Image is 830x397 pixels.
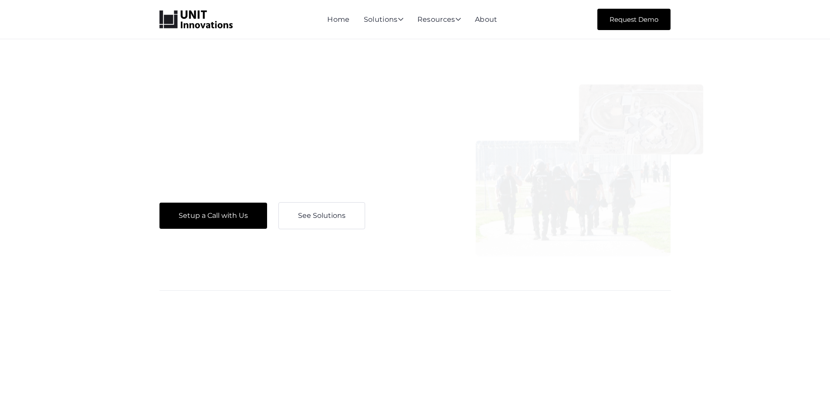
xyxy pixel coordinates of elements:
a: See Solutions [278,202,365,229]
span:  [455,16,461,23]
div: Resources [417,16,461,24]
a: About [475,15,498,24]
div: Solutions [364,16,403,24]
a: Home [327,15,349,24]
span:  [398,16,403,23]
a: Setup a Call with Us [159,203,267,229]
a: Request Demo [597,9,671,30]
